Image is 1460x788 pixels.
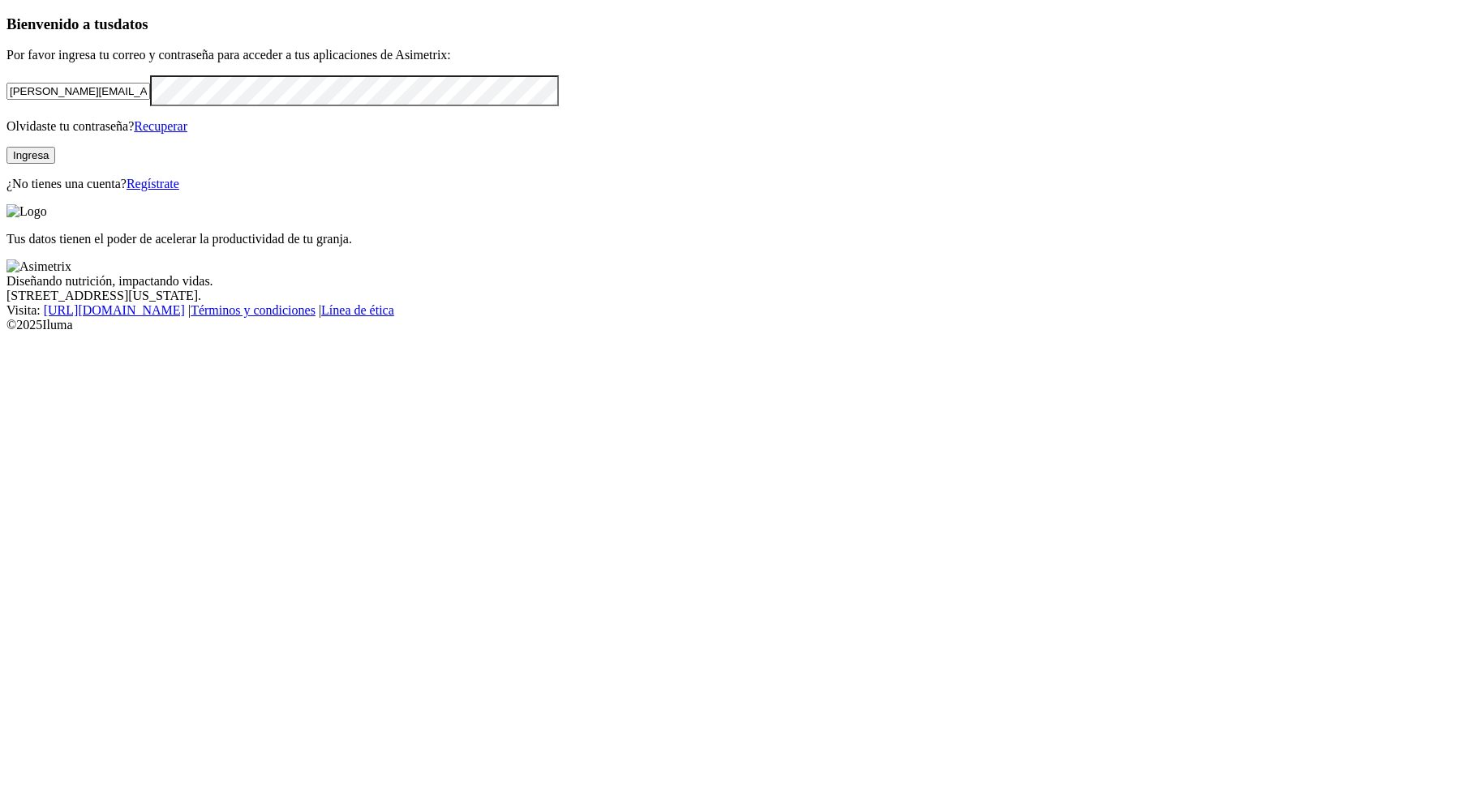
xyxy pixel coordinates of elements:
[6,15,1454,33] h3: Bienvenido a tus
[6,83,150,100] input: Tu correo
[114,15,148,32] span: datos
[127,177,179,191] a: Regístrate
[6,177,1454,191] p: ¿No tienes una cuenta?
[134,119,187,133] a: Recuperar
[6,318,1454,332] div: © 2025 Iluma
[44,303,185,317] a: [URL][DOMAIN_NAME]
[6,48,1454,62] p: Por favor ingresa tu correo y contraseña para acceder a tus aplicaciones de Asimetrix:
[6,204,47,219] img: Logo
[321,303,394,317] a: Línea de ética
[6,259,71,274] img: Asimetrix
[6,274,1454,289] div: Diseñando nutrición, impactando vidas.
[6,289,1454,303] div: [STREET_ADDRESS][US_STATE].
[6,119,1454,134] p: Olvidaste tu contraseña?
[191,303,316,317] a: Términos y condiciones
[6,232,1454,246] p: Tus datos tienen el poder de acelerar la productividad de tu granja.
[6,147,55,164] button: Ingresa
[6,303,1454,318] div: Visita : | |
